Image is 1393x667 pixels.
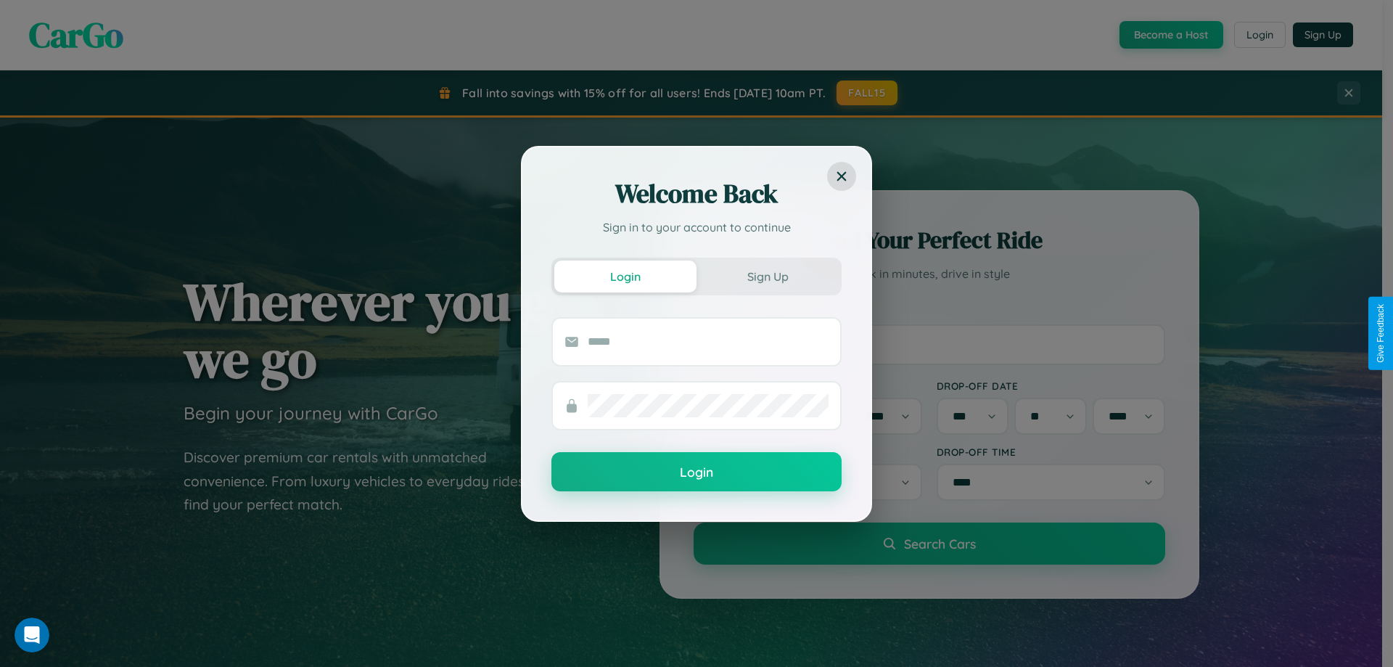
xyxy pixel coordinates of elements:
[1376,304,1386,363] div: Give Feedback
[551,176,842,211] h2: Welcome Back
[551,452,842,491] button: Login
[554,261,696,292] button: Login
[696,261,839,292] button: Sign Up
[15,618,49,652] iframe: Intercom live chat
[551,218,842,236] p: Sign in to your account to continue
